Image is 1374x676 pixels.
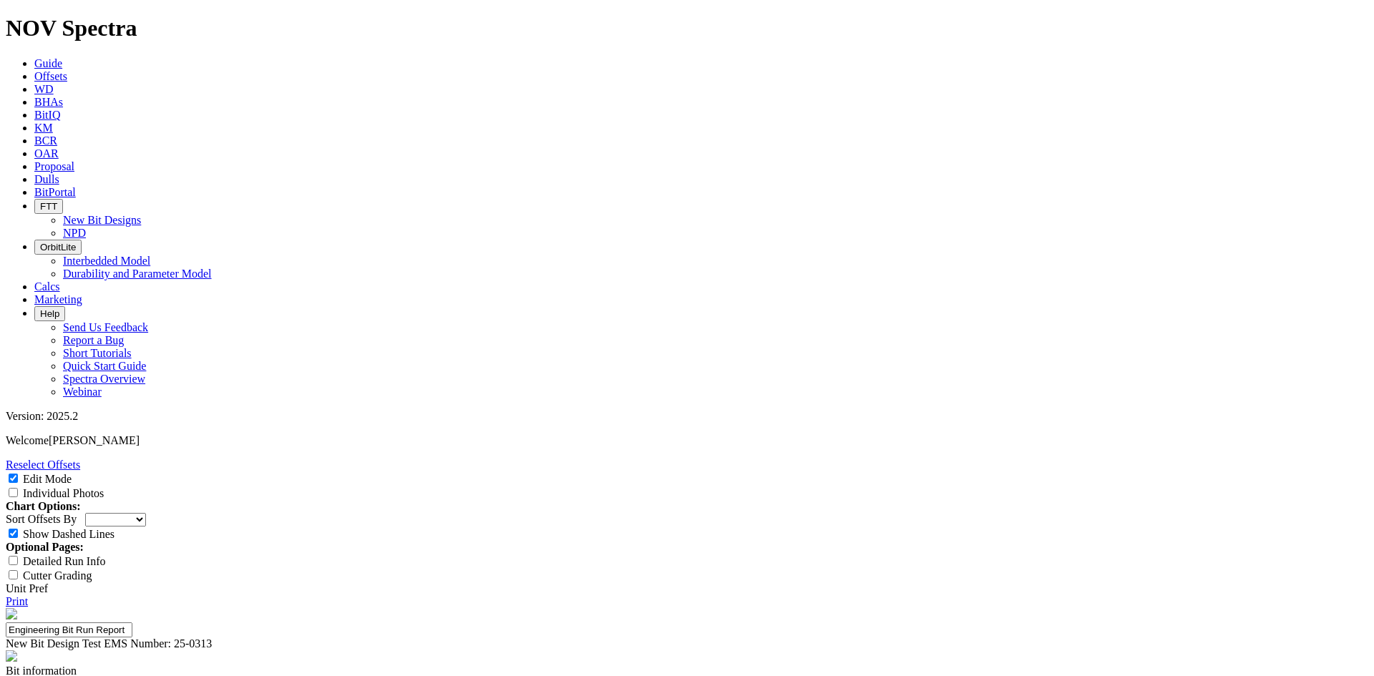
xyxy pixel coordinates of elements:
span: Help [40,308,59,319]
a: KM [34,122,53,134]
a: BitPortal [34,186,76,198]
a: Reselect Offsets [6,459,80,471]
p: Welcome [6,434,1368,447]
label: Show Dashed Lines [23,528,114,540]
a: OAR [34,147,59,160]
a: BHAs [34,96,63,108]
input: Click to edit report title [6,622,132,637]
a: WD [34,83,54,95]
a: Print [6,595,28,607]
img: spectra-logo.8771a380.png [6,650,17,662]
a: Calcs [34,280,60,293]
div: New Bit Design Test EMS Number: 25-0313 [6,637,1368,650]
label: Individual Photos [23,487,104,499]
a: Offsets [34,70,67,82]
strong: Chart Options: [6,500,80,512]
a: Interbedded Model [63,255,150,267]
button: FTT [34,199,63,214]
a: Unit Pref [6,582,48,594]
a: Dulls [34,173,59,185]
span: OrbitLite [40,242,76,253]
span: [PERSON_NAME] [49,434,140,446]
a: Webinar [63,386,102,398]
a: New Bit Designs [63,214,141,226]
a: NPD [63,227,86,239]
span: FTT [40,201,57,212]
strong: Optional Pages: [6,541,84,553]
a: Durability and Parameter Model [63,268,212,280]
a: BCR [34,134,57,147]
a: Guide [34,57,62,69]
div: Version: 2025.2 [6,410,1368,423]
a: BitIQ [34,109,60,121]
a: Quick Start Guide [63,360,146,372]
a: Proposal [34,160,74,172]
label: Edit Mode [23,473,72,485]
button: Help [34,306,65,321]
a: Spectra Overview [63,373,145,385]
report-header: 'Engineering Bit Run Report' [6,608,1368,665]
label: Cutter Grading [23,569,92,582]
a: Send Us Feedback [63,321,148,333]
h1: NOV Spectra [6,15,1368,41]
a: Short Tutorials [63,347,132,359]
a: Report a Bug [63,334,124,346]
label: Detailed Run Info [23,555,106,567]
label: Sort Offsets By [6,513,77,525]
button: OrbitLite [34,240,82,255]
img: NOV_WT_RH_Logo_Vert_RGB_F.d63d51a4.png [6,608,17,619]
a: Marketing [34,293,82,305]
